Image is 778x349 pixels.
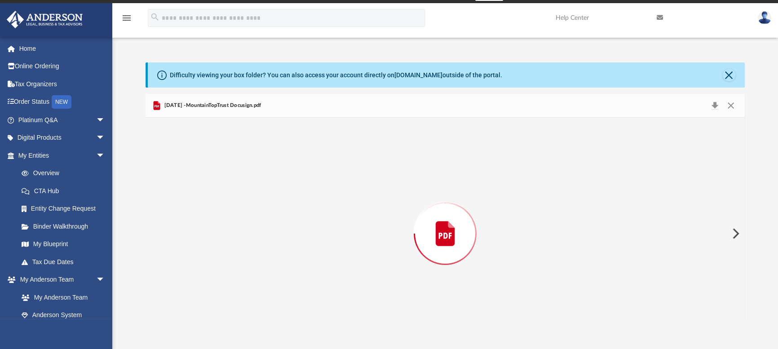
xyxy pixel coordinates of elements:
[96,129,114,147] span: arrow_drop_down
[13,253,119,271] a: Tax Due Dates
[13,235,114,253] a: My Blueprint
[6,146,119,164] a: My Entitiesarrow_drop_down
[6,40,119,57] a: Home
[13,182,119,200] a: CTA Hub
[170,71,502,80] div: Difficulty viewing your box folder? You can also access your account directly on outside of the p...
[6,129,119,147] a: Digital Productsarrow_drop_down
[52,95,71,109] div: NEW
[758,11,771,24] img: User Pic
[6,57,119,75] a: Online Ordering
[13,217,119,235] a: Binder Walkthrough
[13,200,119,218] a: Entity Change Request
[707,99,723,112] button: Download
[725,221,745,246] button: Next File
[4,11,85,28] img: Anderson Advisors Platinum Portal
[723,69,735,81] button: Close
[96,271,114,289] span: arrow_drop_down
[162,102,261,110] span: [DATE] -MountainTopTrust Docusign.pdf
[13,164,119,182] a: Overview
[13,306,114,324] a: Anderson System
[13,288,110,306] a: My Anderson Team
[6,75,119,93] a: Tax Organizers
[394,71,442,79] a: [DOMAIN_NAME]
[121,17,132,23] a: menu
[150,12,160,22] i: search
[96,111,114,129] span: arrow_drop_down
[723,99,739,112] button: Close
[6,111,119,129] a: Platinum Q&Aarrow_drop_down
[121,13,132,23] i: menu
[96,146,114,165] span: arrow_drop_down
[6,271,114,289] a: My Anderson Teamarrow_drop_down
[6,93,119,111] a: Order StatusNEW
